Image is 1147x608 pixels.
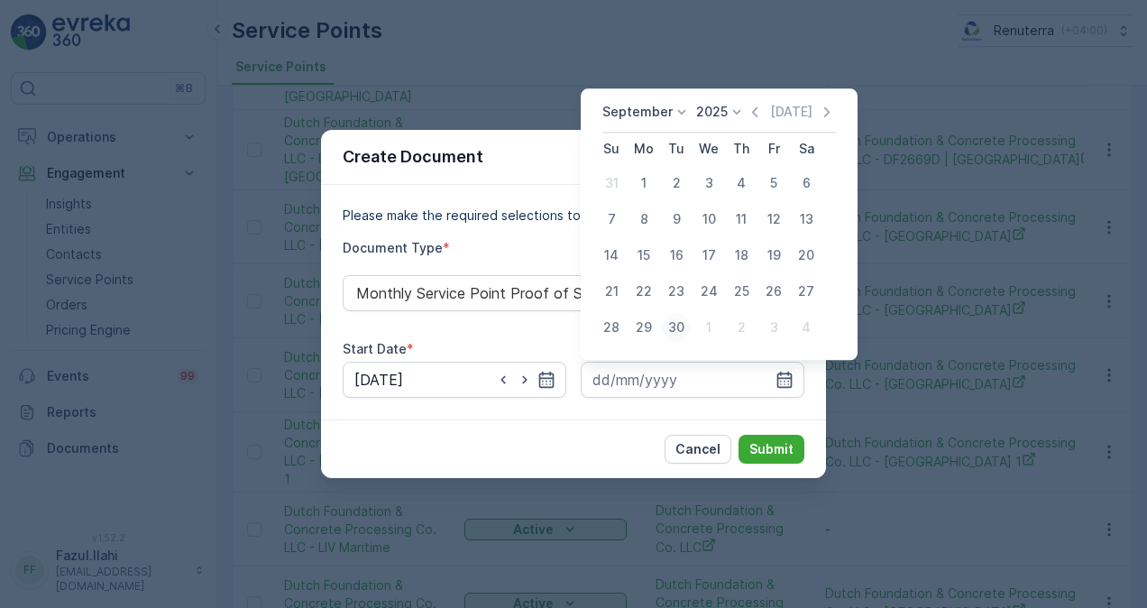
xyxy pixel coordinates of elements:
div: 31 [597,169,626,198]
div: 3 [759,313,788,342]
div: 4 [727,169,756,198]
th: Thursday [725,133,757,165]
div: 27 [792,277,821,306]
p: Cancel [675,440,720,458]
p: Create Document [343,144,483,170]
p: September [602,103,673,121]
div: 12 [759,205,788,234]
p: 2025 [696,103,728,121]
label: Document Type [343,240,443,255]
div: 19 [759,241,788,270]
p: Submit [749,440,794,458]
div: 28 [597,313,626,342]
div: 6 [792,169,821,198]
th: Sunday [595,133,628,165]
div: 20 [792,241,821,270]
button: Cancel [665,435,731,464]
div: 26 [759,277,788,306]
label: Start Date [343,341,407,356]
th: Tuesday [660,133,693,165]
div: 4 [792,313,821,342]
div: 24 [694,277,723,306]
div: 2 [727,313,756,342]
div: 17 [694,241,723,270]
div: 14 [597,241,626,270]
div: 25 [727,277,756,306]
div: 8 [629,205,658,234]
div: 9 [662,205,691,234]
div: 13 [792,205,821,234]
th: Wednesday [693,133,725,165]
p: Please make the required selections to create your document. [343,207,804,225]
div: 7 [597,205,626,234]
button: Submit [739,435,804,464]
div: 29 [629,313,658,342]
div: 23 [662,277,691,306]
div: 15 [629,241,658,270]
div: 21 [597,277,626,306]
div: 1 [694,313,723,342]
th: Friday [757,133,790,165]
div: 2 [662,169,691,198]
div: 18 [727,241,756,270]
div: 1 [629,169,658,198]
input: dd/mm/yyyy [581,362,804,398]
th: Monday [628,133,660,165]
div: 10 [694,205,723,234]
div: 22 [629,277,658,306]
div: 3 [694,169,723,198]
div: 5 [759,169,788,198]
div: 30 [662,313,691,342]
th: Saturday [790,133,822,165]
p: [DATE] [770,103,812,121]
input: dd/mm/yyyy [343,362,566,398]
div: 11 [727,205,756,234]
div: 16 [662,241,691,270]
